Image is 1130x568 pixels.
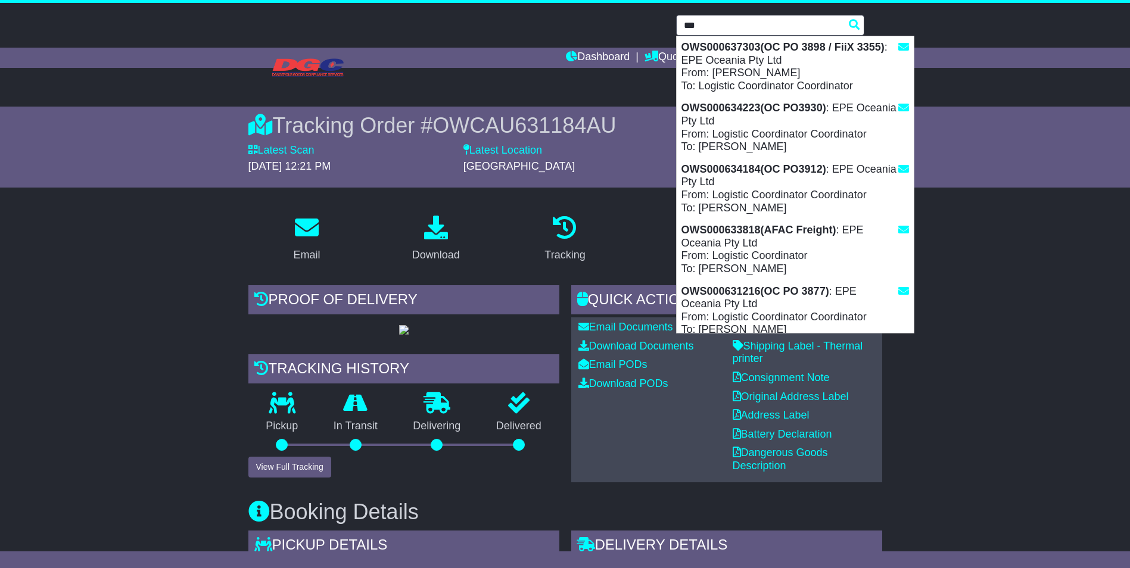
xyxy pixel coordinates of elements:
div: : EPE Oceania Pty Ltd From: Logistic Coordinator Coordinator To: [PERSON_NAME] [677,280,914,341]
a: Download [404,211,468,267]
div: Tracking [544,247,585,263]
a: Battery Declaration [733,428,832,440]
p: Pickup [248,420,316,433]
a: Consignment Note [733,372,830,383]
strong: OWS000637303(OC PO 3898 / FiiX 3355) [681,41,885,53]
div: Proof of Delivery [248,285,559,317]
span: [GEOGRAPHIC_DATA] [463,160,575,172]
a: Quote/Book [645,48,715,68]
a: Dashboard [566,48,630,68]
div: Download [412,247,460,263]
a: Email [285,211,328,267]
a: Download PODs [578,377,668,389]
strong: OWS000631216(OC PO 3877) [681,285,829,297]
div: : EPE Oceania Pty Ltd From: Logistic Coordinator Coordinator To: [PERSON_NAME] [677,97,914,158]
a: Address Label [733,409,810,421]
a: Download Documents [578,340,694,352]
label: Latest Scan [248,144,315,157]
div: Tracking history [248,354,559,386]
div: Tracking Order # [248,113,882,138]
strong: OWS000633818(AFAC Freight) [681,224,836,236]
div: Pickup Details [248,530,559,563]
img: GetPodImage [399,325,409,335]
strong: OWS000634184(OC PO3912) [681,163,826,175]
p: Delivering [396,420,479,433]
a: Pricing [670,211,718,267]
p: Delivered [478,420,559,433]
span: OWCAU631184AU [432,113,616,138]
button: View Full Tracking [248,457,331,478]
a: Email PODs [578,358,648,370]
a: Original Address Label [733,391,849,402]
div: : EPE Oceania Pty Ltd From: Logistic Coordinator Coordinator To: [PERSON_NAME] [677,158,914,219]
div: Email [293,247,320,263]
p: In Transit [316,420,396,433]
label: Latest Location [463,144,542,157]
a: Email Documents [578,321,673,333]
div: : EPE Oceania Pty Ltd From: Logistic Coordinator To: [PERSON_NAME] [677,219,914,280]
a: Tracking [537,211,593,267]
a: Dangerous Goods Description [733,447,828,472]
div: Quick Actions [571,285,882,317]
div: Delivery Details [571,530,882,563]
a: Shipping Label - Thermal printer [733,340,863,365]
div: : EPE Oceania Pty Ltd From: [PERSON_NAME] To: Logistic Coordinator Coordinator [677,36,914,97]
h3: Booking Details [248,500,882,524]
strong: OWS000634223(OC PO3930) [681,102,826,114]
span: [DATE] 12:21 PM [248,160,331,172]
